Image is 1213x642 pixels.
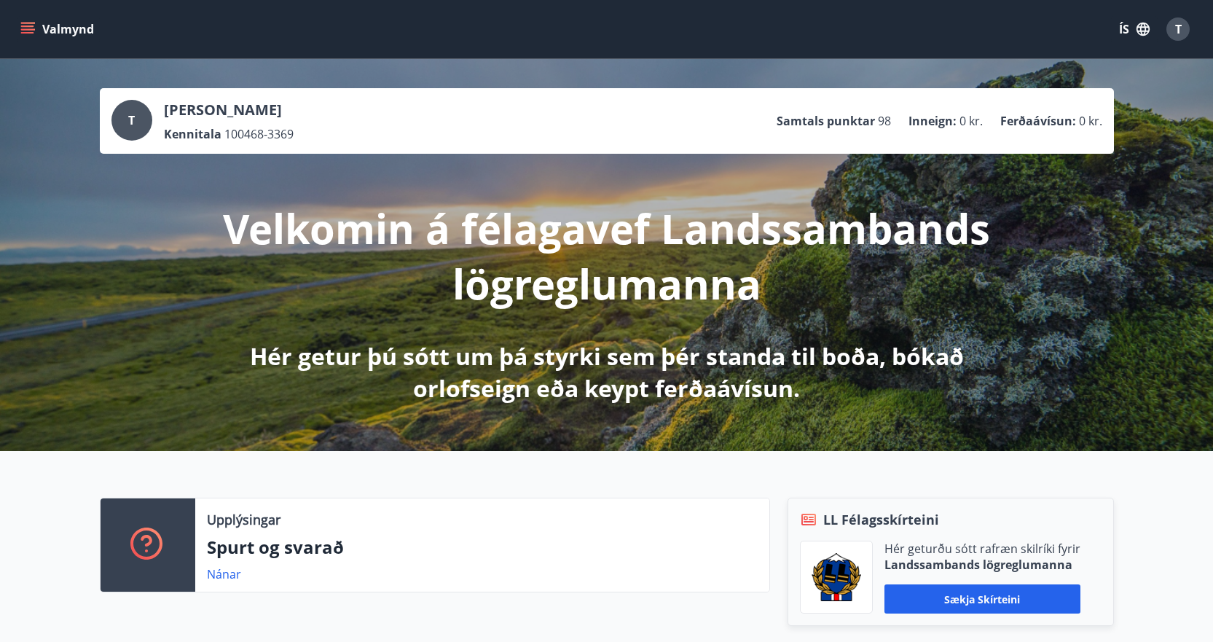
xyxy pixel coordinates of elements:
p: Upplýsingar [207,510,280,529]
a: Nánar [207,566,241,582]
span: T [128,112,135,128]
button: T [1161,12,1196,47]
button: Sækja skírteini [884,584,1080,614]
img: 1cqKbADZNYZ4wXUG0EC2JmCwhQh0Y6EN22Kw4FTY.png [812,553,861,601]
p: Landssambands lögreglumanna [884,557,1080,573]
p: Spurt og svarað [207,535,758,560]
p: Hér getur þú sótt um þá styrki sem þér standa til boða, bókað orlofseign eða keypt ferðaávísun. [222,340,992,404]
button: menu [17,16,100,42]
span: T [1175,21,1182,37]
p: Samtals punktar [777,113,875,129]
span: 98 [878,113,891,129]
span: LL Félagsskírteini [823,510,939,529]
p: Inneign : [908,113,957,129]
p: Kennitala [164,126,221,142]
p: Hér geturðu sótt rafræn skilríki fyrir [884,541,1080,557]
p: Ferðaávísun : [1000,113,1076,129]
span: 100468-3369 [224,126,294,142]
button: ÍS [1111,16,1158,42]
p: [PERSON_NAME] [164,100,294,120]
p: Velkomin á félagavef Landssambands lögreglumanna [222,200,992,311]
span: 0 kr. [1079,113,1102,129]
span: 0 kr. [959,113,983,129]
